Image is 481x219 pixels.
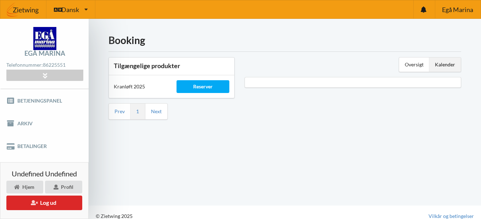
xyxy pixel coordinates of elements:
[136,108,139,115] a: 1
[177,80,229,93] div: Reserver
[61,6,79,13] span: Dansk
[45,181,82,193] div: Profil
[12,170,77,177] span: undefined undefined
[109,78,172,95] div: Kranløft 2025
[114,62,229,70] h3: Tilgængelige produkter
[114,108,125,115] a: Prev
[6,60,83,70] div: Telefonnummer:
[442,6,473,13] span: Egå Marina
[399,58,429,72] div: Oversigt
[24,50,65,56] div: Egå Marina
[108,34,461,46] h1: Booking
[43,62,66,68] strong: 86225551
[151,108,162,115] a: Next
[429,58,461,72] div: Kalender
[6,196,82,210] button: Log ud
[6,181,43,193] div: Hjem
[33,27,56,50] img: logo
